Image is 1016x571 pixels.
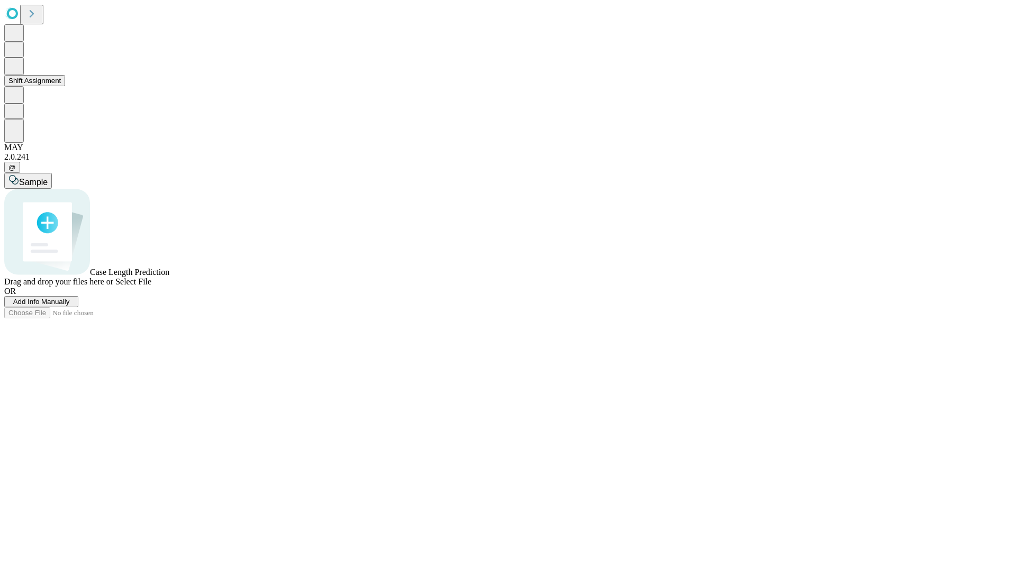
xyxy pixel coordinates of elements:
[4,143,1012,152] div: MAY
[115,277,151,286] span: Select File
[4,296,78,307] button: Add Info Manually
[4,152,1012,162] div: 2.0.241
[90,268,169,277] span: Case Length Prediction
[19,178,48,187] span: Sample
[4,75,65,86] button: Shift Assignment
[4,173,52,189] button: Sample
[4,277,113,286] span: Drag and drop your files here or
[4,162,20,173] button: @
[4,287,16,296] span: OR
[13,298,70,306] span: Add Info Manually
[8,163,16,171] span: @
